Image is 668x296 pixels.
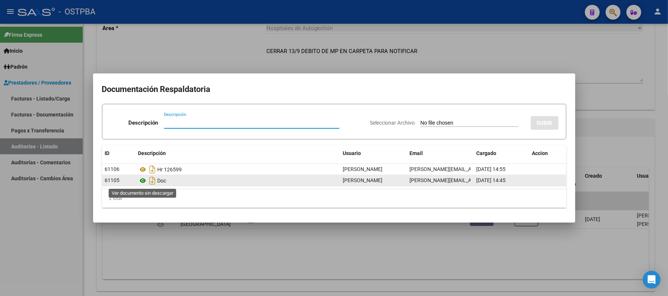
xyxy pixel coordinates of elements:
span: Cargado [477,150,497,156]
span: Email [410,150,423,156]
h2: Documentación Respaldatoria [102,82,566,96]
span: [PERSON_NAME][EMAIL_ADDRESS][PERSON_NAME][DOMAIN_NAME] [410,166,572,172]
button: SUBIR [531,116,559,130]
p: Descripción [128,119,158,127]
span: SUBIR [537,120,553,126]
div: Open Intercom Messenger [643,271,661,289]
div: Hr 126599 [138,164,337,175]
i: Descargar documento [148,175,158,187]
span: [DATE] 14:55 [477,166,506,172]
div: Doc [138,175,337,187]
span: 61106 [105,166,120,172]
span: [PERSON_NAME][EMAIL_ADDRESS][PERSON_NAME][DOMAIN_NAME] [410,177,572,183]
datatable-header-cell: ID [102,145,135,161]
datatable-header-cell: Descripción [135,145,340,161]
datatable-header-cell: Cargado [474,145,529,161]
span: Usuario [343,150,361,156]
span: [PERSON_NAME] [343,166,383,172]
datatable-header-cell: Email [407,145,474,161]
span: Accion [532,150,548,156]
span: Seleccionar Archivo [370,120,415,126]
datatable-header-cell: Usuario [340,145,407,161]
span: 61105 [105,177,120,183]
span: ID [105,150,110,156]
span: [DATE] 14:45 [477,177,506,183]
i: Descargar documento [148,164,158,175]
datatable-header-cell: Accion [529,145,566,161]
div: 2 total [102,189,566,208]
span: Descripción [138,150,166,156]
span: [PERSON_NAME] [343,177,383,183]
